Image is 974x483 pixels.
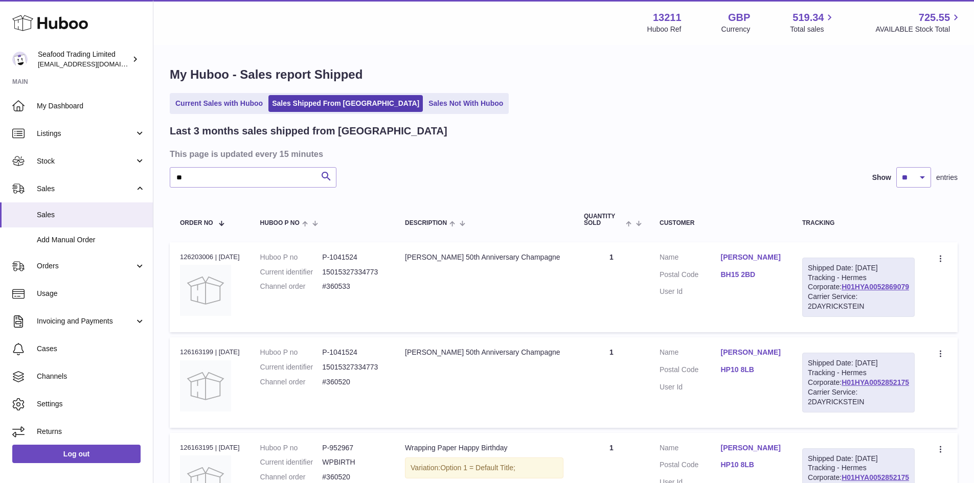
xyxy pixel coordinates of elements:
dd: 15015327334773 [322,362,384,372]
div: Wrapping Paper Happy Birthday [405,443,563,453]
dd: #360533 [322,282,384,291]
span: Sales [37,210,145,220]
dt: Name [660,348,721,360]
dt: Name [660,443,721,455]
span: Quantity Sold [584,213,623,226]
span: Description [405,220,447,226]
span: Listings [37,129,134,139]
dt: Huboo P no [260,348,323,357]
span: Huboo P no [260,220,300,226]
dd: WPBIRTH [322,457,384,467]
dd: P-952967 [322,443,384,453]
div: Huboo Ref [647,25,682,34]
dt: Current identifier [260,457,323,467]
dt: User Id [660,382,721,392]
div: Shipped Date: [DATE] [808,263,909,273]
div: Tracking [802,220,915,226]
dt: Postal Code [660,460,721,472]
span: 519.34 [792,11,824,25]
div: [PERSON_NAME] 50th Anniversary Champagne [405,348,563,357]
a: H01HYA0052869079 [842,283,909,291]
dt: Postal Code [660,270,721,282]
dt: Channel order [260,377,323,387]
a: [PERSON_NAME] [721,443,782,453]
dt: Huboo P no [260,252,323,262]
a: [PERSON_NAME] [721,348,782,357]
span: 725.55 [919,11,950,25]
dt: Name [660,252,721,265]
span: Order No [180,220,213,226]
div: Seafood Trading Limited [38,50,130,69]
span: Total sales [790,25,835,34]
a: HP10 8LB [721,365,782,375]
span: Usage [37,289,145,298]
dt: User Id [660,287,721,296]
div: Shipped Date: [DATE] [808,358,909,368]
dt: Channel order [260,282,323,291]
span: Invoicing and Payments [37,316,134,326]
td: 1 [574,337,649,427]
span: Orders [37,261,134,271]
span: Settings [37,399,145,409]
strong: 13211 [653,11,682,25]
div: Carrier Service: 2DAYRICKSTEIN [808,292,909,311]
h3: This page is updated every 15 minutes [170,148,955,159]
dd: #360520 [322,377,384,387]
label: Show [872,173,891,182]
dd: P-1041524 [322,252,384,262]
dt: Current identifier [260,267,323,277]
h2: Last 3 months sales shipped from [GEOGRAPHIC_DATA] [170,124,447,138]
a: HP10 8LB [721,460,782,470]
span: Sales [37,184,134,194]
img: no-photo.jpg [180,265,231,316]
a: Current Sales with Huboo [172,95,266,112]
div: Currency [721,25,751,34]
span: entries [936,173,958,182]
a: Sales Shipped From [GEOGRAPHIC_DATA] [268,95,423,112]
span: AVAILABLE Stock Total [875,25,962,34]
dt: Huboo P no [260,443,323,453]
div: Customer [660,220,782,226]
span: Stock [37,156,134,166]
a: 519.34 Total sales [790,11,835,34]
div: [PERSON_NAME] 50th Anniversary Champagne [405,252,563,262]
img: no-photo.jpg [180,360,231,411]
dd: P-1041524 [322,348,384,357]
span: Channels [37,372,145,381]
div: 126163199 | [DATE] [180,348,240,357]
span: Add Manual Order [37,235,145,245]
span: [EMAIL_ADDRESS][DOMAIN_NAME] [38,60,150,68]
a: 725.55 AVAILABLE Stock Total [875,11,962,34]
div: Shipped Date: [DATE] [808,454,909,464]
a: H01HYA0052852175 [842,473,909,481]
strong: GBP [728,11,750,25]
dd: #360520 [322,472,384,482]
div: Variation: [405,457,563,478]
div: 126163195 | [DATE] [180,443,240,452]
a: Log out [12,445,141,463]
span: Option 1 = Default Title; [440,464,515,472]
td: 1 [574,242,649,332]
a: [PERSON_NAME] [721,252,782,262]
div: 126203006 | [DATE] [180,252,240,262]
span: Cases [37,344,145,354]
span: My Dashboard [37,101,145,111]
dt: Postal Code [660,365,721,377]
dt: Current identifier [260,362,323,372]
span: Returns [37,427,145,436]
div: Tracking - Hermes Corporate: [802,258,915,317]
a: Sales Not With Huboo [425,95,507,112]
h1: My Huboo - Sales report Shipped [170,66,958,83]
div: Tracking - Hermes Corporate: [802,353,915,412]
a: BH15 2BD [721,270,782,280]
img: online@rickstein.com [12,52,28,67]
dd: 15015327334773 [322,267,384,277]
dt: Channel order [260,472,323,482]
div: Carrier Service: 2DAYRICKSTEIN [808,387,909,407]
a: H01HYA0052852175 [842,378,909,386]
